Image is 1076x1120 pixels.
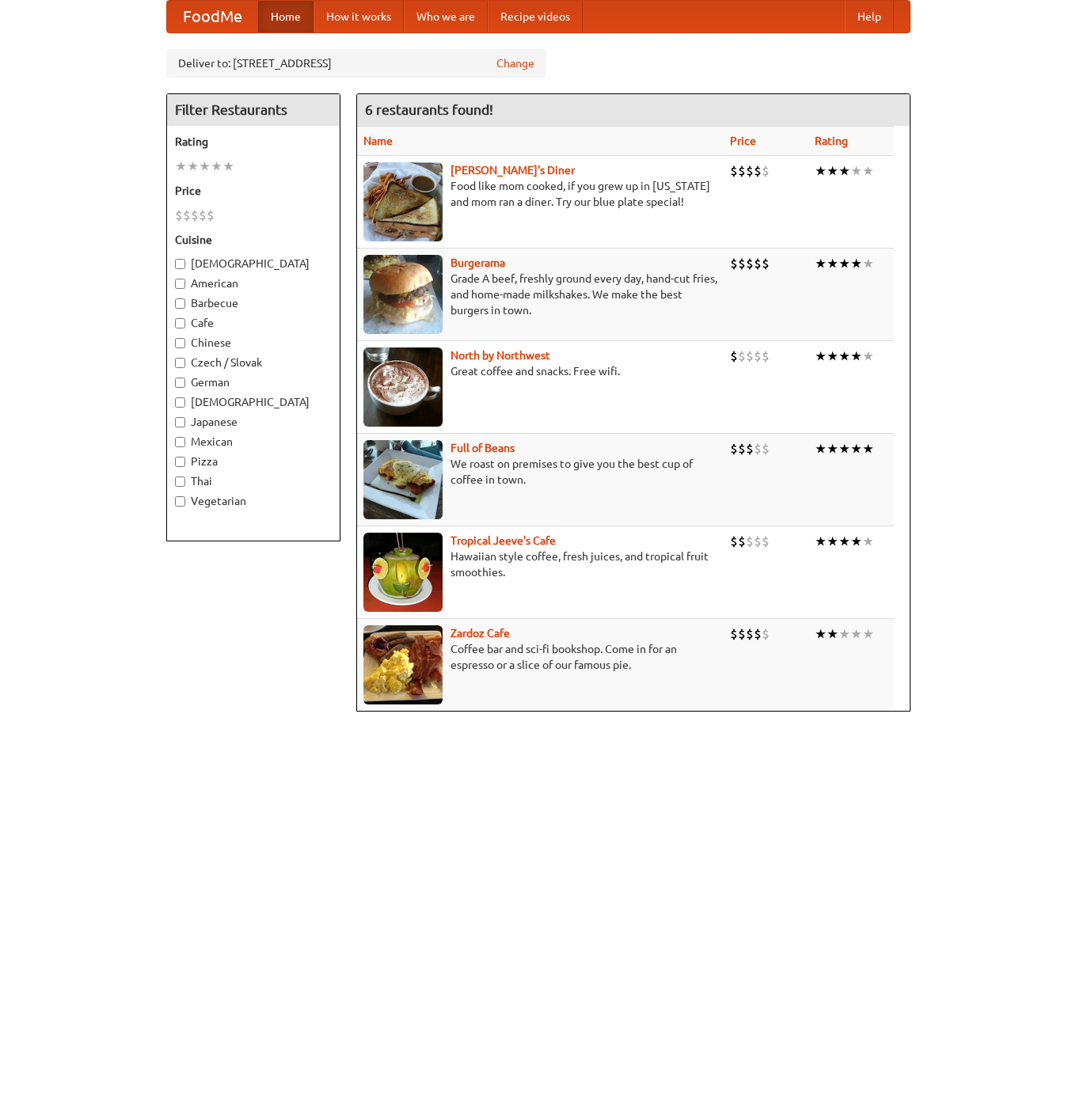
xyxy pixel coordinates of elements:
[730,625,738,643] li: $
[754,255,762,272] li: $
[738,347,746,365] li: $
[175,437,185,447] input: Mexican
[746,625,754,643] li: $
[451,442,515,454] b: Full of Beans
[827,625,838,643] li: ★
[199,158,211,175] li: ★
[738,625,746,643] li: $
[738,533,746,550] li: $
[738,440,746,457] li: $
[738,255,746,272] li: $
[175,256,332,271] label: [DEMOGRAPHIC_DATA]
[746,440,754,457] li: $
[746,162,754,180] li: $
[746,255,754,272] li: $
[175,457,185,467] input: Pizza
[488,1,583,32] a: Recipe videos
[451,256,505,269] a: Burgerama
[166,49,546,78] div: Deliver to: [STREET_ADDRESS]
[746,347,754,365] li: $
[363,255,443,334] img: burgerama.jpg
[850,440,862,457] li: ★
[175,374,332,390] label: German
[363,135,393,147] a: Name
[175,275,332,291] label: American
[363,549,717,580] p: Hawaiian style coffee, fresh juices, and tropical fruit smoothies.
[451,627,510,640] a: Zardoz Cafe
[850,255,862,272] li: ★
[838,162,850,180] li: ★
[754,440,762,457] li: $
[862,347,874,365] li: ★
[850,347,862,365] li: ★
[363,641,717,673] p: Coffee bar and sci-fi bookshop. Come in for an espresso or a slice of our famous pie.
[862,533,874,550] li: ★
[187,158,199,175] li: ★
[730,135,756,147] a: Price
[175,397,185,408] input: [DEMOGRAPHIC_DATA]
[815,440,827,457] li: ★
[730,440,738,457] li: $
[451,164,575,177] a: [PERSON_NAME]'s Diner
[738,162,746,180] li: $
[815,347,827,365] li: ★
[404,1,488,32] a: Who we are
[175,473,332,489] label: Thai
[845,1,894,32] a: Help
[754,347,762,365] li: $
[363,347,443,427] img: north.jpg
[175,454,332,469] label: Pizza
[175,134,332,150] h5: Rating
[762,347,770,365] li: $
[762,255,770,272] li: $
[850,625,862,643] li: ★
[175,279,185,289] input: American
[451,349,550,362] a: North by Northwest
[850,162,862,180] li: ★
[730,162,738,180] li: $
[862,255,874,272] li: ★
[363,456,717,488] p: We roast on premises to give you the best cup of coffee in town.
[175,295,332,311] label: Barbecue
[167,94,340,126] h4: Filter Restaurants
[862,440,874,457] li: ★
[815,162,827,180] li: ★
[827,347,838,365] li: ★
[762,625,770,643] li: $
[175,335,332,351] label: Chinese
[175,318,185,328] input: Cafe
[815,533,827,550] li: ★
[175,476,185,487] input: Thai
[754,533,762,550] li: $
[175,493,332,509] label: Vegetarian
[762,533,770,550] li: $
[730,255,738,272] li: $
[363,440,443,519] img: beans.jpg
[175,207,183,224] li: $
[175,414,332,430] label: Japanese
[746,533,754,550] li: $
[754,162,762,180] li: $
[199,207,207,224] li: $
[211,158,222,175] li: ★
[838,533,850,550] li: ★
[815,135,848,147] a: Rating
[850,533,862,550] li: ★
[175,338,185,348] input: Chinese
[167,1,258,32] a: FoodMe
[175,183,332,199] h5: Price
[363,271,717,318] p: Grade A beef, freshly ground every day, hand-cut fries, and home-made milkshakes. We make the bes...
[175,315,332,331] label: Cafe
[451,534,556,547] a: Tropical Jeeve's Cafe
[175,355,332,370] label: Czech / Slovak
[862,625,874,643] li: ★
[827,533,838,550] li: ★
[363,162,443,241] img: sallys.jpg
[827,440,838,457] li: ★
[363,625,443,704] img: zardoz.jpg
[838,625,850,643] li: ★
[754,625,762,643] li: $
[838,440,850,457] li: ★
